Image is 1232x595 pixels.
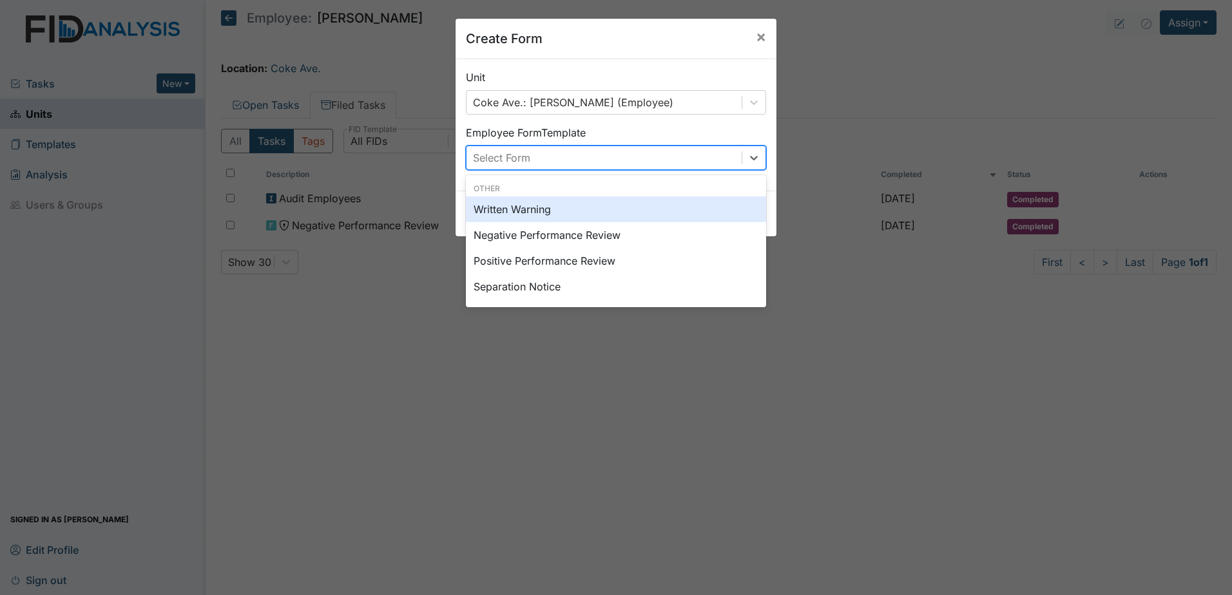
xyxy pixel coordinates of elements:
div: Coke Ave.: [PERSON_NAME] (Employee) [473,95,673,110]
h5: Create Form [466,29,543,48]
label: Employee Form Template [466,125,586,140]
div: Select Form [473,150,530,165]
span: × [756,27,766,46]
div: Separation Notice [466,274,766,299]
div: Positive Performance Review [466,248,766,274]
label: Unit [466,70,485,85]
button: Close [746,19,776,55]
div: Other [466,183,766,194]
div: Written Warning [466,196,766,222]
div: Negative Performance Review [466,222,766,248]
